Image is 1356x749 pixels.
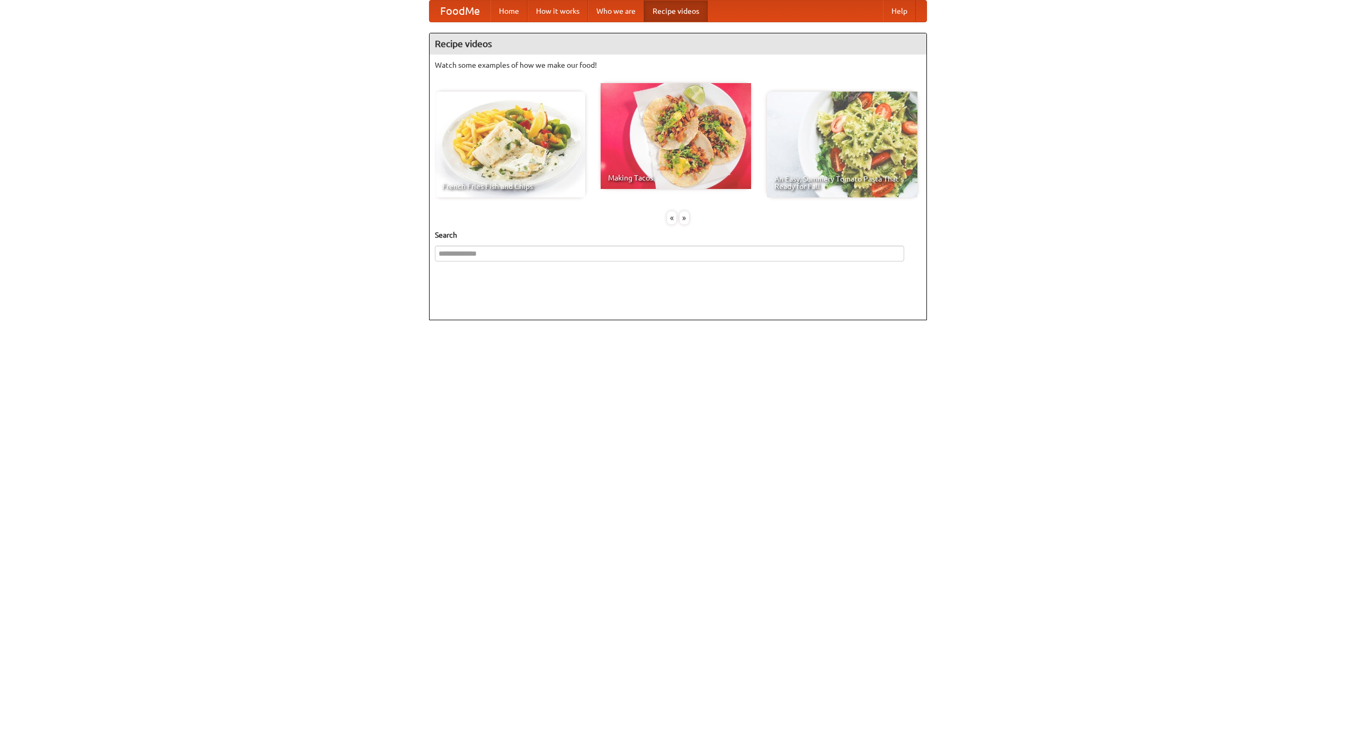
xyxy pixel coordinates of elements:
[767,92,917,197] a: An Easy, Summery Tomato Pasta That's Ready for Fall
[435,60,921,70] p: Watch some examples of how we make our food!
[680,211,689,224] div: »
[608,174,744,182] span: Making Tacos
[774,175,910,190] span: An Easy, Summery Tomato Pasta That's Ready for Fall
[644,1,708,22] a: Recipe videos
[430,33,926,55] h4: Recipe videos
[667,211,676,224] div: «
[435,92,585,197] a: French Fries Fish and Chips
[430,1,490,22] a: FoodMe
[528,1,588,22] a: How it works
[883,1,916,22] a: Help
[588,1,644,22] a: Who we are
[442,183,578,190] span: French Fries Fish and Chips
[435,230,921,240] h5: Search
[601,83,751,189] a: Making Tacos
[490,1,528,22] a: Home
